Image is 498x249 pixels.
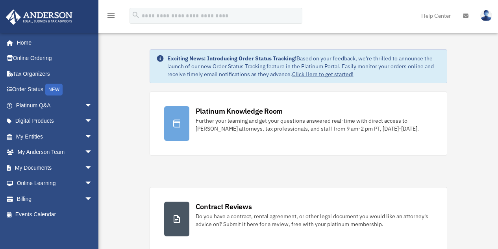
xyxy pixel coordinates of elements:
div: Do you have a contract, rental agreement, or other legal document you would like an attorney's ad... [196,212,433,228]
strong: Exciting News: Introducing Order Status Tracking! [167,55,296,62]
a: Online Learningarrow_drop_down [6,176,104,191]
i: search [131,11,140,19]
div: Based on your feedback, we're thrilled to announce the launch of our new Order Status Tracking fe... [167,54,441,78]
a: Platinum Q&Aarrow_drop_down [6,97,104,113]
a: Home [6,35,100,51]
a: Click Here to get started! [292,71,354,78]
a: Digital Productsarrow_drop_down [6,113,104,129]
a: My Documentsarrow_drop_down [6,160,104,176]
a: Tax Organizers [6,66,104,82]
span: arrow_drop_down [85,97,100,114]
div: NEW [45,84,63,95]
i: menu [106,11,116,21]
div: Further your learning and get your questions answered real-time with direct access to [PERSON_NAM... [196,117,433,133]
a: Billingarrow_drop_down [6,191,104,207]
a: Order StatusNEW [6,82,104,98]
a: My Entitiesarrow_drop_down [6,129,104,144]
span: arrow_drop_down [85,144,100,161]
div: Contract Reviews [196,202,252,212]
img: Anderson Advisors Platinum Portal [4,9,75,25]
span: arrow_drop_down [85,160,100,176]
span: arrow_drop_down [85,129,100,145]
img: User Pic [480,10,492,21]
a: Platinum Knowledge Room Further your learning and get your questions answered real-time with dire... [150,92,447,155]
a: Online Ordering [6,51,104,66]
div: Platinum Knowledge Room [196,106,283,116]
span: arrow_drop_down [85,113,100,129]
a: Events Calendar [6,207,104,223]
span: arrow_drop_down [85,191,100,207]
a: My Anderson Teamarrow_drop_down [6,144,104,160]
span: arrow_drop_down [85,176,100,192]
a: menu [106,14,116,21]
